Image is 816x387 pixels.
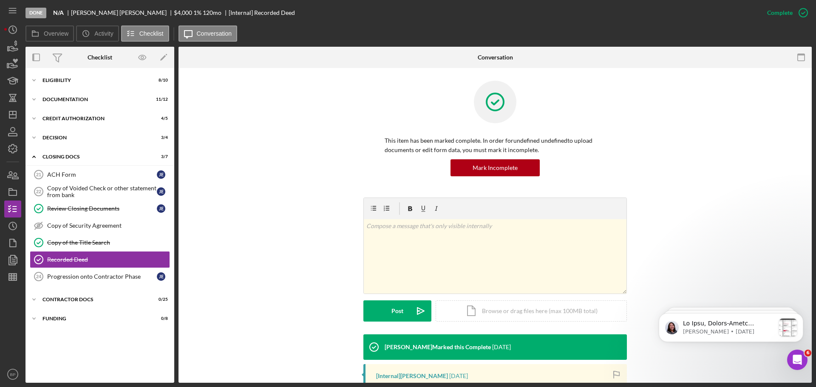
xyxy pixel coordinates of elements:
div: Mark Incomplete [473,159,518,176]
div: Copy of the Title Search [47,239,170,246]
div: Recorded Deed [47,256,170,263]
div: J E [157,272,165,281]
tspan: 24 [36,274,42,279]
div: Checklist [88,54,112,61]
div: 4 / 5 [153,116,168,121]
button: Activity [76,25,119,42]
button: Conversation [178,25,238,42]
div: [PERSON_NAME] Marked this Complete [385,344,491,350]
div: ACH Form [47,171,157,178]
a: Review Closing DocumentsJE [30,200,170,217]
div: Done [25,8,46,18]
label: Checklist [139,30,164,37]
div: 3 / 7 [153,154,168,159]
tspan: 22 [36,189,41,194]
b: N/A [53,9,64,16]
a: Recorded Deed [30,251,170,268]
div: Funding [42,316,147,321]
p: This item has been marked complete. In order for undefined undefined to upload documents or edit ... [385,136,606,155]
div: J E [157,187,165,196]
div: Complete [767,4,793,21]
time: 2025-02-11 22:22 [492,344,511,350]
div: $4,000 [174,9,192,16]
a: 24Progression onto Contractor PhaseJE [30,268,170,285]
div: 120 mo [203,9,221,16]
button: BP [4,366,21,383]
text: BP [10,372,16,377]
div: [PERSON_NAME] [PERSON_NAME] [71,9,174,16]
div: 0 / 25 [153,297,168,302]
div: Decision [42,135,147,140]
button: Complete [759,4,812,21]
div: CREDIT AUTHORIZATION [42,116,147,121]
div: 8 / 10 [153,78,168,83]
div: Contractor Docs [42,297,147,302]
div: 3 / 4 [153,135,168,140]
div: 11 / 12 [153,97,168,102]
iframe: Intercom live chat [787,350,807,370]
div: Review Closing Documents [47,205,157,212]
button: Checklist [121,25,169,42]
div: Conversation [478,54,513,61]
div: Copy of Voided Check or other statement from bank [47,185,157,198]
label: Activity [94,30,113,37]
button: Mark Incomplete [450,159,540,176]
div: 0 / 8 [153,316,168,321]
div: Progression onto Contractor Phase [47,273,157,280]
label: Overview [44,30,68,37]
div: Documentation [42,97,147,102]
tspan: 21 [36,172,41,177]
a: 21ACH FormJE [30,166,170,183]
iframe: Intercom notifications message [646,296,816,364]
div: CLOSING DOCS [42,154,147,159]
span: 6 [805,350,811,356]
div: J E [157,170,165,179]
time: 2025-02-11 22:22 [449,373,468,379]
div: 1 % [193,9,201,16]
div: J E [157,204,165,213]
a: Copy of Security Agreement [30,217,170,234]
label: Conversation [197,30,232,37]
button: Overview [25,25,74,42]
div: [Internal] [PERSON_NAME] [376,373,448,379]
button: Post [363,300,431,322]
div: Post [391,300,403,322]
a: Copy of the Title Search [30,234,170,251]
p: Message from Christina, sent 26w ago [37,32,129,40]
a: 22Copy of Voided Check or other statement from bankJE [30,183,170,200]
div: Eligibility [42,78,147,83]
div: Copy of Security Agreement [47,222,170,229]
div: [Internal] Recorded Deed [229,9,295,16]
